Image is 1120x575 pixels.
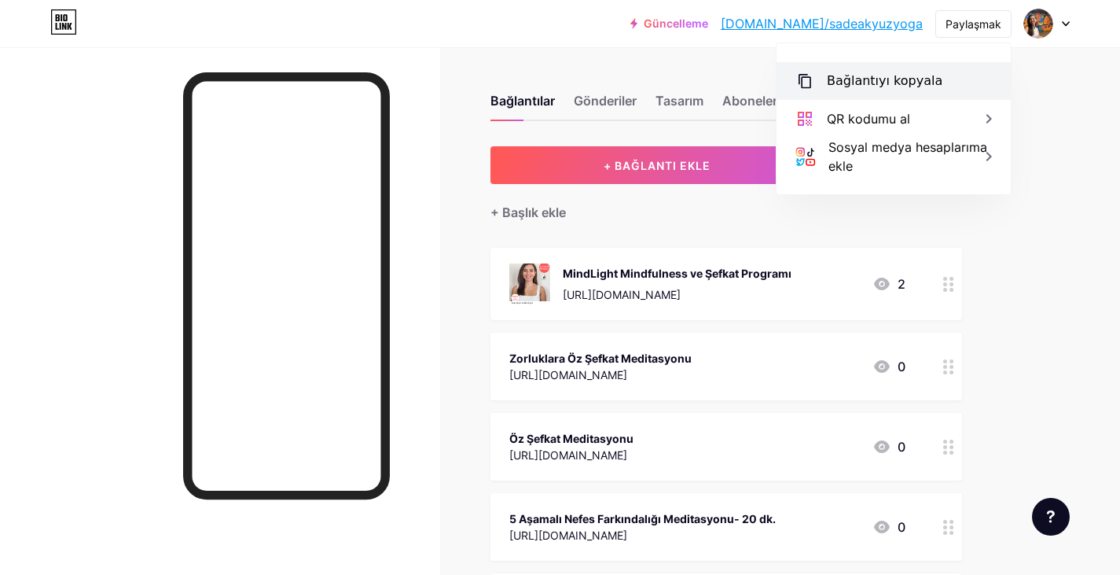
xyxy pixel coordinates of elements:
font: Bağlantıyı kopyala [827,73,942,88]
img: sadeileyoga [1023,9,1053,39]
font: 0 [898,359,905,374]
font: + BAĞLANTI EKLE [604,159,711,172]
font: [URL][DOMAIN_NAME] [509,529,627,542]
font: [URL][DOMAIN_NAME] [509,448,627,462]
font: Aboneler [722,93,777,109]
font: Paylaşmak [946,17,1001,31]
font: [URL][DOMAIN_NAME] [509,368,627,381]
a: [DOMAIN_NAME]/sadeakyuzyoga [721,14,923,33]
font: QR kodumu al [827,111,910,127]
font: MindLight Mindfulness ve Şefkat Programı [563,267,791,280]
font: 0 [898,439,905,455]
font: [URL][DOMAIN_NAME] [563,288,681,301]
font: Gönderiler [574,93,637,109]
font: Zorluklara Öz Şefkat Meditasyonu [509,352,692,365]
font: Bağlantılar [490,93,555,109]
font: Güncelleme [644,17,708,30]
button: + BAĞLANTI EKLE [490,146,824,184]
img: MindLight Mindfulness ve Şefkat Programı [509,264,550,304]
font: Tasarım [655,93,703,109]
font: + Başlık ekle [490,205,566,220]
font: Sosyal medya hesaplarıma ekle [828,139,987,174]
font: Öz Şefkat Meditasyonu [509,432,633,445]
font: 0 [898,519,905,535]
font: [DOMAIN_NAME]/sadeakyuzyoga [721,16,923,31]
font: 2 [898,276,905,292]
font: 5 Aşamalı Nefes Farkındalığı Meditasyonu- 20 dk. [509,512,776,525]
